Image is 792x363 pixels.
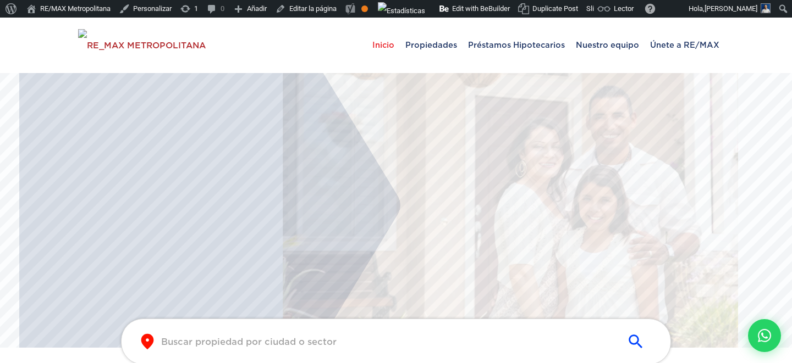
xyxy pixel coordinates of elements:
[78,18,206,72] a: RE/MAX Metropolitana
[570,18,645,72] a: Nuestro equipo
[463,18,570,72] a: Préstamos Hipotecarios
[361,5,368,12] div: Aceptable
[645,18,725,72] a: Únete a RE/MAX
[367,18,400,72] a: Inicio
[367,29,400,62] span: Inicio
[161,336,613,348] input: Buscar propiedad por ciudad o sector
[463,29,570,62] span: Préstamos Hipotecarios
[400,29,463,62] span: Propiedades
[400,18,463,72] a: Propiedades
[645,29,725,62] span: Únete a RE/MAX
[586,4,638,13] span: Slider Revolution
[570,29,645,62] span: Nuestro equipo
[705,4,757,13] span: [PERSON_NAME]
[378,2,425,20] img: Visitas de 48 horas. Haz clic para ver más estadísticas del sitio.
[78,29,206,62] img: RE_MAX METROPOLITANA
